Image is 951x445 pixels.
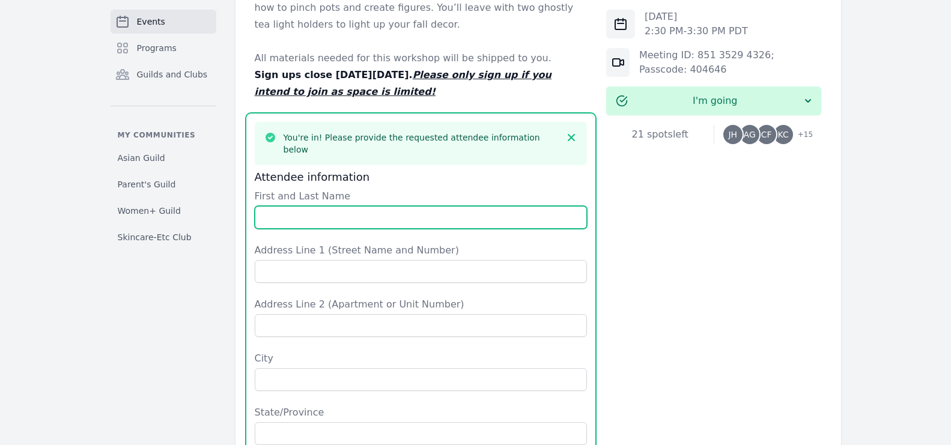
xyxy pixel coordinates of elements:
span: Guilds and Clubs [137,68,208,80]
span: Skincare-Etc Club [118,231,192,243]
label: City [255,351,588,366]
a: Skincare-Etc Club [111,226,216,248]
span: Programs [137,42,177,54]
span: Women+ Guild [118,205,181,217]
span: AG [744,130,756,139]
span: Events [137,16,165,28]
a: Guilds and Clubs [111,62,216,86]
span: Asian Guild [118,152,165,164]
button: I'm going [606,86,821,115]
h3: You're in! Please provide the requested attendee information below [284,132,559,156]
nav: Sidebar [111,10,216,248]
span: JH [728,130,737,139]
span: KC [778,130,789,139]
span: I'm going [628,94,802,108]
a: Programs [111,36,216,60]
span: CF [761,130,772,139]
a: Asian Guild [111,147,216,169]
a: Meeting ID: 851 3529 4326; Passcode: 404646 [639,49,774,75]
h3: Attendee information [255,170,588,184]
u: Please only sign up if you intend to join as space is limited! [255,69,551,97]
label: Address Line 2 (Apartment or Unit Number) [255,297,588,312]
strong: Sign ups close [DATE][DATE]. [255,69,551,97]
label: Address Line 1 (Street Name and Number) [255,243,588,258]
label: State/Province [255,405,588,420]
p: All materials needed for this workshop will be shipped to you. [255,50,588,67]
label: First and Last Name [255,189,588,204]
p: My communities [111,130,216,140]
a: Parent's Guild [111,174,216,195]
a: Events [111,10,216,34]
span: + 15 [791,127,813,144]
p: [DATE] [645,10,748,24]
p: 2:30 PM - 3:30 PM PDT [645,24,748,38]
div: 21 spots left [606,127,714,142]
a: Women+ Guild [111,200,216,222]
span: Parent's Guild [118,178,176,190]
